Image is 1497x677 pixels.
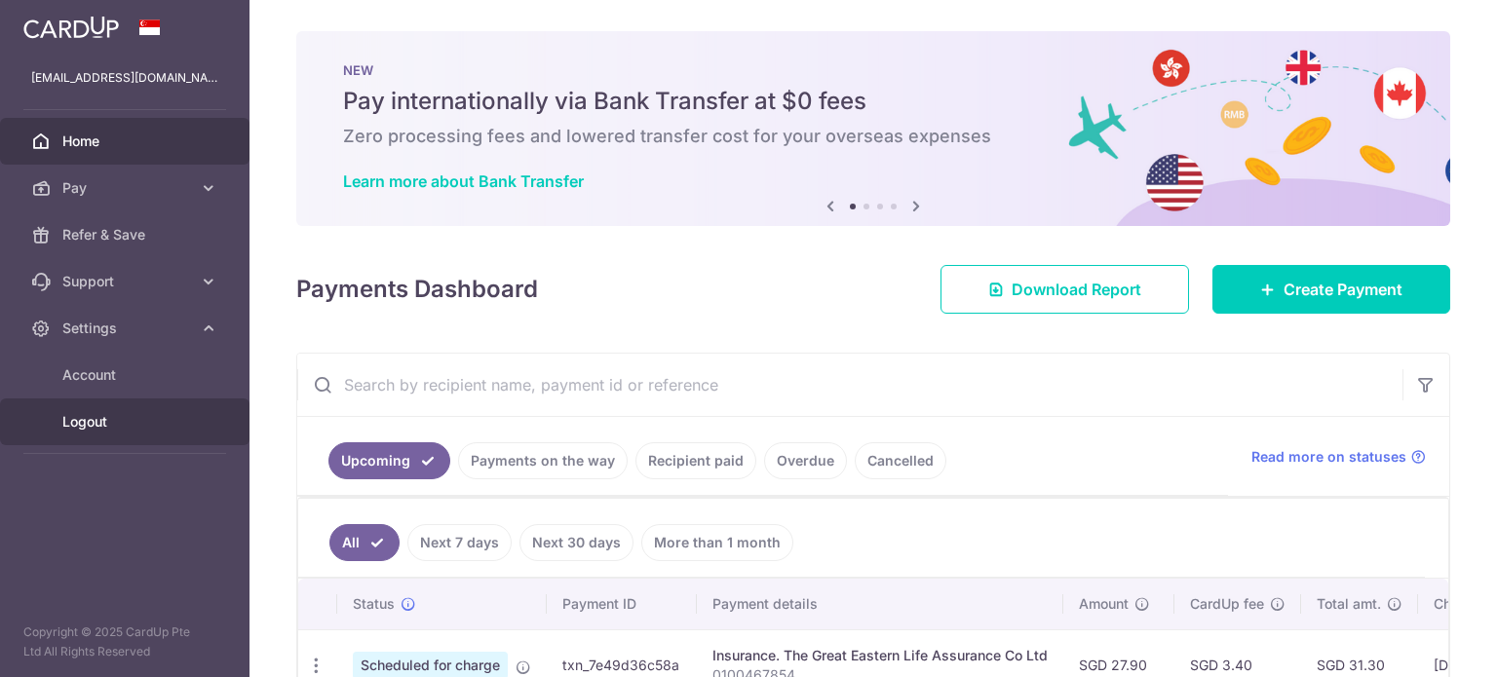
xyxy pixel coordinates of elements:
span: Total amt. [1317,594,1381,614]
span: Create Payment [1284,278,1402,301]
span: Account [62,365,191,385]
a: Learn more about Bank Transfer [343,171,584,191]
a: Recipient paid [635,442,756,479]
span: Amount [1079,594,1129,614]
a: Next 30 days [519,524,633,561]
a: All [329,524,400,561]
a: Next 7 days [407,524,512,561]
span: Logout [62,412,191,432]
div: Insurance. The Great Eastern Life Assurance Co Ltd [712,646,1048,665]
input: Search by recipient name, payment id or reference [297,354,1402,416]
a: Upcoming [328,442,450,479]
a: Overdue [764,442,847,479]
a: Payments on the way [458,442,628,479]
span: Refer & Save [62,225,191,244]
a: Create Payment [1212,265,1450,314]
a: Cancelled [855,442,946,479]
h5: Pay internationally via Bank Transfer at $0 fees [343,86,1403,117]
a: Download Report [940,265,1189,314]
span: Download Report [1012,278,1141,301]
span: Home [62,132,191,151]
a: More than 1 month [641,524,793,561]
p: NEW [343,62,1403,78]
span: Status [353,594,395,614]
a: Read more on statuses [1251,447,1426,467]
h4: Payments Dashboard [296,272,538,307]
span: Settings [62,319,191,338]
span: Pay [62,178,191,198]
th: Payment ID [547,579,697,629]
th: Payment details [697,579,1063,629]
img: Bank transfer banner [296,31,1450,226]
span: Support [62,272,191,291]
span: Read more on statuses [1251,447,1406,467]
img: CardUp [23,16,119,39]
p: [EMAIL_ADDRESS][DOMAIN_NAME] [31,68,218,88]
h6: Zero processing fees and lowered transfer cost for your overseas expenses [343,125,1403,148]
span: CardUp fee [1190,594,1264,614]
